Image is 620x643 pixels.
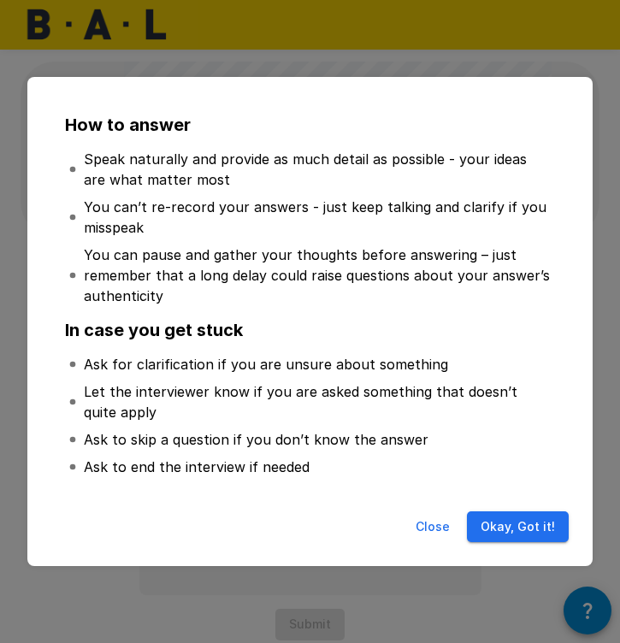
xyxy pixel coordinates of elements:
[84,457,310,477] p: Ask to end the interview if needed
[84,149,552,190] p: Speak naturally and provide as much detail as possible - your ideas are what matter most
[84,429,428,450] p: Ask to skip a question if you don’t know the answer
[467,511,569,543] button: Okay, Got it!
[65,320,243,340] b: In case you get stuck
[84,197,552,238] p: You can’t re-record your answers - just keep talking and clarify if you misspeak
[84,354,448,375] p: Ask for clarification if you are unsure about something
[405,511,460,543] button: Close
[84,381,552,422] p: Let the interviewer know if you are asked something that doesn’t quite apply
[65,115,191,135] b: How to answer
[84,245,552,306] p: You can pause and gather your thoughts before answering – just remember that a long delay could r...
